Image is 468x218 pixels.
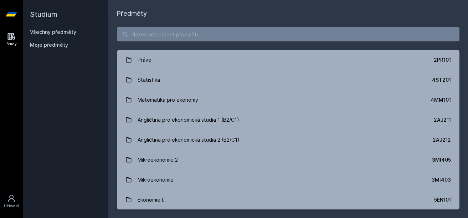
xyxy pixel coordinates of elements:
[138,73,160,87] div: Statistika
[117,170,459,190] a: Mikroekonomie 3MI403
[117,27,459,41] input: Název nebo ident předmětu…
[117,9,459,19] h1: Předměty
[432,76,451,83] div: 4ST201
[433,136,451,143] div: 2AJ212
[434,56,451,64] div: 2PR101
[432,176,451,183] div: 3MI403
[138,113,239,127] div: Angličtina pro ekonomická studia 1 (B2/C1)
[117,50,459,70] a: Právo 2PR101
[117,130,459,150] a: Angličtina pro ekonomická studia 2 (B2/C1) 2AJ212
[432,156,451,163] div: 3MI405
[117,190,459,210] a: Ekonomie I. 5EN101
[434,196,451,203] div: 5EN101
[117,150,459,170] a: Mikroekonomie 2 3MI405
[138,153,178,167] div: Mikroekonomie 2
[117,70,459,90] a: Statistika 4ST201
[434,116,451,123] div: 2AJ211
[431,96,451,103] div: 4MM101
[138,133,240,147] div: Angličtina pro ekonomická studia 2 (B2/C1)
[30,41,68,49] span: Moje předměty
[117,90,459,110] a: Matematika pro ekonomy 4MM101
[138,173,174,187] div: Mikroekonomie
[1,29,21,50] a: Study
[138,53,151,67] div: Právo
[30,29,76,35] a: Všechny předměty
[138,93,198,107] div: Matematika pro ekonomy
[138,193,164,207] div: Ekonomie I.
[6,41,17,47] div: Study
[4,203,19,209] div: Uživatel
[117,110,459,130] a: Angličtina pro ekonomická studia 1 (B2/C1) 2AJ211
[1,191,21,212] a: Uživatel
